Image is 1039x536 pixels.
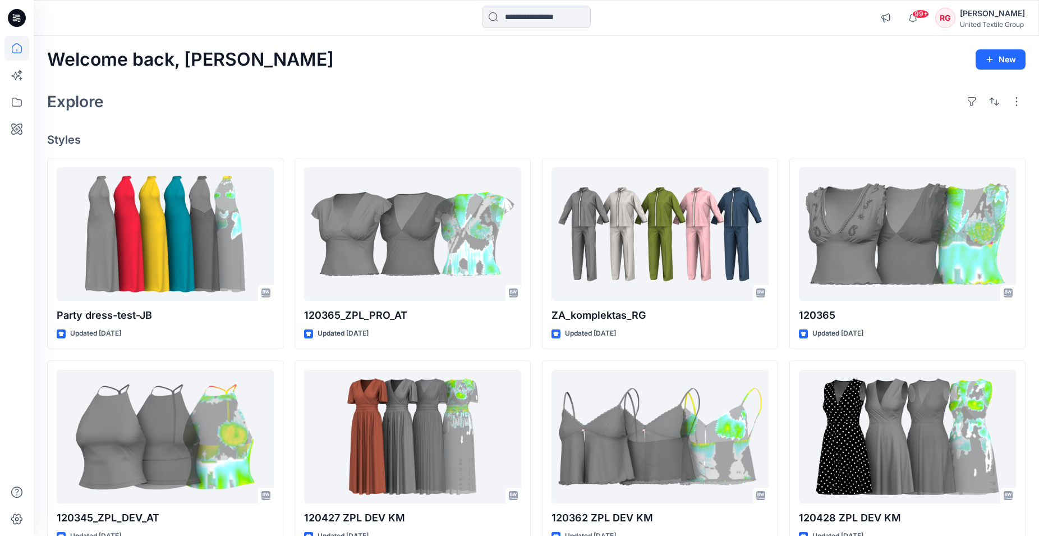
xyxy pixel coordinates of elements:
p: 120427 ZPL DEV KM [304,510,521,526]
a: 120365 [799,167,1016,301]
p: 120428 ZPL DEV KM [799,510,1016,526]
h2: Explore [47,93,104,111]
p: 120365_ZPL_PRO_AT [304,308,521,323]
div: United Textile Group [960,20,1025,29]
p: ZA_komplektas_RG [551,308,769,323]
p: Updated [DATE] [565,328,616,340]
p: Updated [DATE] [70,328,121,340]
p: Party dress-test-JB [57,308,274,323]
p: Updated [DATE] [812,328,863,340]
a: 120427 ZPL DEV KM [304,370,521,504]
h2: Welcome back, [PERSON_NAME] [47,49,334,70]
div: [PERSON_NAME] [960,7,1025,20]
h4: Styles [47,133,1026,146]
a: 120362 ZPL DEV KM [551,370,769,504]
p: 120365 [799,308,1016,323]
p: 120362 ZPL DEV KM [551,510,769,526]
a: 120428 ZPL DEV KM [799,370,1016,504]
a: ZA_komplektas_RG [551,167,769,301]
p: Updated [DATE] [318,328,369,340]
a: Party dress-test-JB [57,167,274,301]
div: RG [935,8,955,28]
a: 120365_ZPL_PRO_AT [304,167,521,301]
span: 99+ [912,10,929,19]
p: 120345_ZPL_DEV_AT [57,510,274,526]
a: 120345_ZPL_DEV_AT [57,370,274,504]
button: New [976,49,1026,70]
